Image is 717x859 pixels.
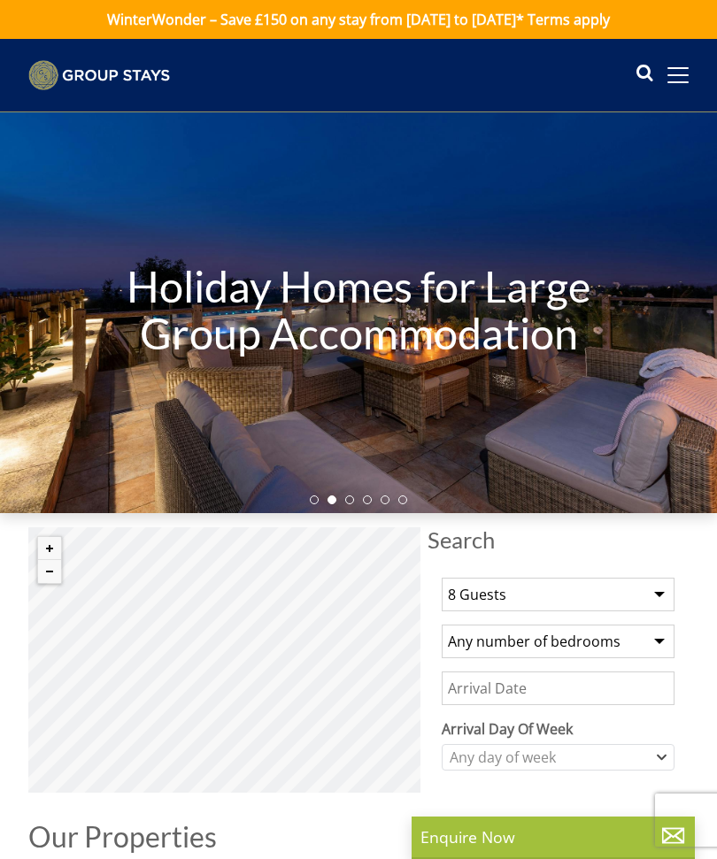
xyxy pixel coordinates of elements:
[38,560,61,583] button: Zoom out
[442,671,675,705] input: Arrival Date
[38,537,61,560] button: Zoom in
[420,825,686,848] p: Enquire Now
[28,821,420,852] h1: Our Properties
[28,60,170,90] img: Group Stays
[428,527,689,552] span: Search
[442,718,675,740] label: Arrival Day Of Week
[442,744,675,771] div: Combobox
[445,748,652,767] div: Any day of week
[28,527,420,793] canvas: Map
[108,227,610,393] h1: Holiday Homes for Large Group Accommodation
